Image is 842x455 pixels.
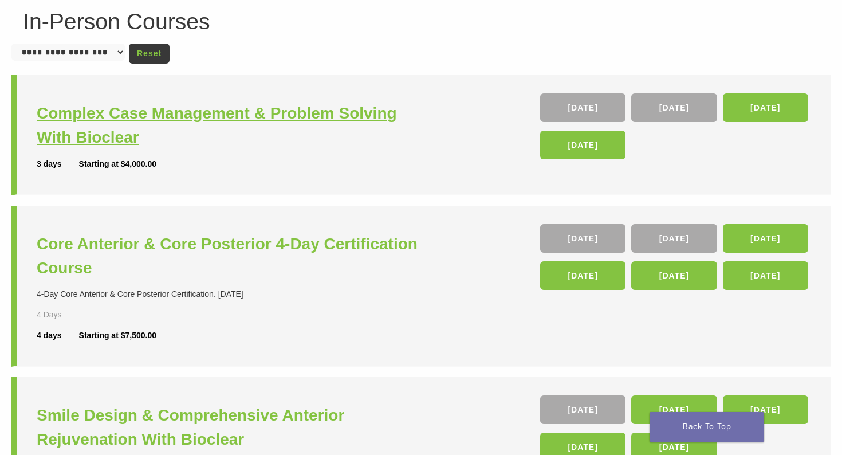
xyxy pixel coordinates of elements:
[631,224,717,253] a: [DATE]
[540,261,625,290] a: [DATE]
[631,261,717,290] a: [DATE]
[37,288,424,300] div: 4-Day Core Anterior & Core Posterior Certification. [DATE]
[723,261,808,290] a: [DATE]
[37,158,79,170] div: 3 days
[723,395,808,424] a: [DATE]
[723,224,808,253] a: [DATE]
[540,93,811,165] div: , , ,
[37,330,79,342] div: 4 days
[37,232,424,280] a: Core Anterior & Core Posterior 4-Day Certification Course
[540,93,625,122] a: [DATE]
[540,395,625,424] a: [DATE]
[37,101,424,150] a: Complex Case Management & Problem Solving With Bioclear
[723,93,808,122] a: [DATE]
[23,10,819,33] h1: In-Person Courses
[631,395,717,424] a: [DATE]
[540,131,625,159] a: [DATE]
[37,403,424,452] a: Smile Design & Comprehensive Anterior Rejuvenation With Bioclear
[37,309,95,321] div: 4 Days
[540,224,811,296] div: , , , , ,
[540,224,625,253] a: [DATE]
[631,93,717,122] a: [DATE]
[129,44,170,64] a: Reset
[79,330,156,342] div: Starting at $7,500.00
[79,158,156,170] div: Starting at $4,000.00
[650,412,764,442] a: Back To Top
